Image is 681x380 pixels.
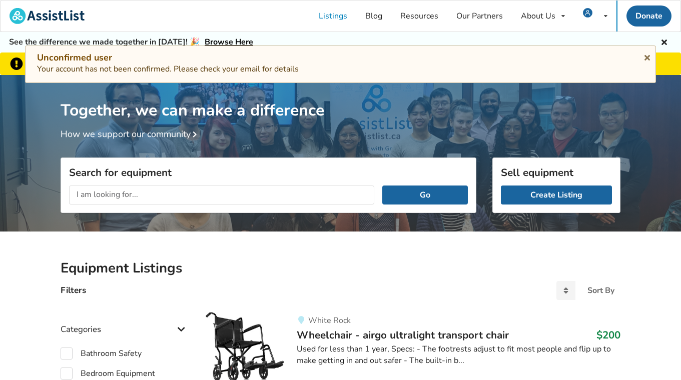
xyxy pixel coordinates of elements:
[308,315,351,326] span: White Rock
[587,286,614,294] div: Sort By
[61,75,620,120] h1: Together, we can make a difference
[61,367,155,379] label: Bedroom Equipment
[69,185,374,204] input: I am looking for...
[61,284,86,296] h4: Filters
[297,343,620,366] div: Used for less than 1 year, Specs: - The footrests adjust to fit most people and flip up to make g...
[61,128,201,140] a: How we support our community
[583,8,592,17] img: user icon
[37,52,644,75] div: Your account has not been confirmed. Please check your email for details
[521,12,555,20] div: About Us
[205,36,253,47] a: Browse Here
[61,259,620,277] h2: Equipment Listings
[596,328,620,341] h3: $200
[356,0,391,31] a: Blog
[310,0,356,31] a: Listings
[10,8,85,24] img: assistlist-logo
[61,304,189,339] div: Categories
[447,0,512,31] a: Our Partners
[626,5,671,26] a: Donate
[69,166,468,179] h3: Search for equipment
[297,328,509,342] span: Wheelchair - airgo ultralight transport chair
[501,166,612,179] h3: Sell equipment
[391,0,447,31] a: Resources
[37,52,644,63] div: Unconfirmed user
[61,347,142,359] label: Bathroom Safety
[501,185,612,204] a: Create Listing
[382,185,468,204] button: Go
